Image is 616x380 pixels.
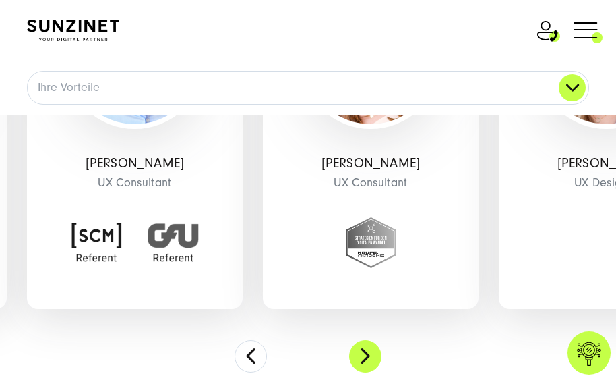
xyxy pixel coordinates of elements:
img: Zertifikat für Strategien für den digitalen Wandel der Haufe Akademie [346,217,396,268]
span: UX Consultant [37,172,233,193]
span: UX Consultant [273,172,468,193]
p: [PERSON_NAME] [37,157,233,171]
img: GFU Referent [142,217,205,268]
a: Ihre Vorteile [28,72,588,104]
p: [PERSON_NAME] [273,157,468,171]
img: SUNZINET Full Service Digital Agentur [27,20,119,41]
img: SCM Referent [65,217,128,268]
